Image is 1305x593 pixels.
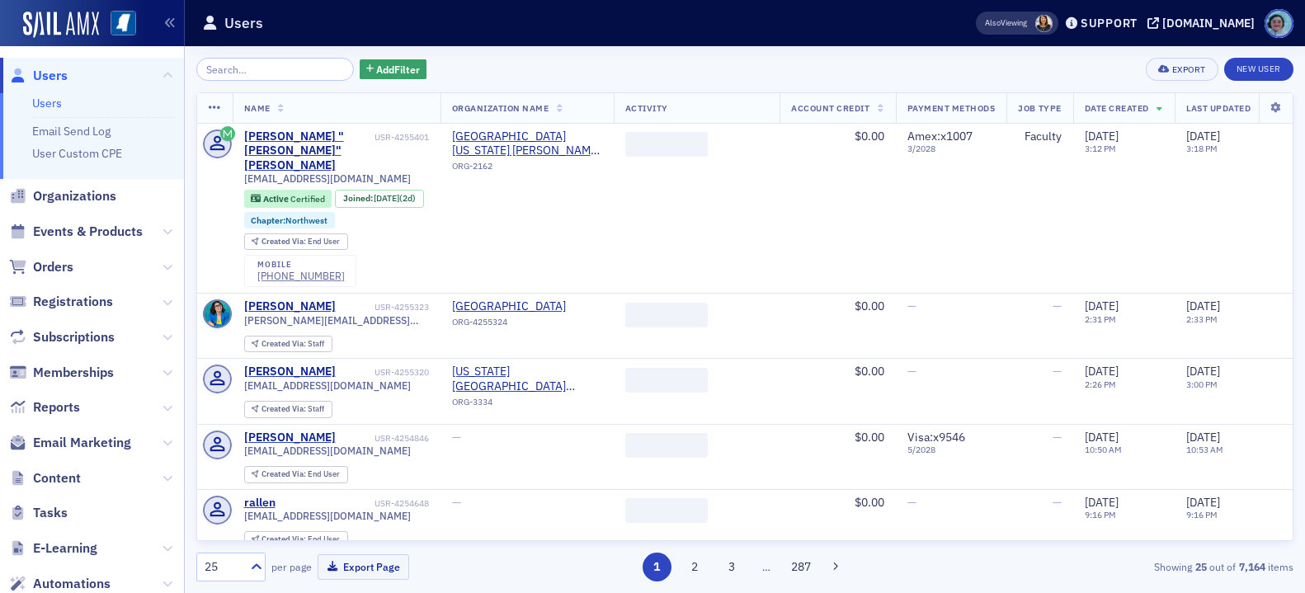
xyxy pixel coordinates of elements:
a: Orders [9,258,73,276]
time: 9:16 PM [1186,509,1218,520]
span: Organization Name [452,102,549,114]
span: — [907,299,916,313]
span: [DATE] [1085,430,1119,445]
a: [GEOGRAPHIC_DATA][US_STATE] [PERSON_NAME] School of Accountancy (University) [452,129,602,158]
span: Registrations [33,293,113,311]
div: Export [1172,65,1206,74]
span: Job Type [1018,102,1061,114]
span: Created Via : [261,534,308,544]
a: [PERSON_NAME] [244,431,336,445]
a: Email Send Log [32,124,111,139]
a: Memberships [9,364,114,382]
span: [DATE] [1186,430,1220,445]
time: 3:18 PM [1186,143,1218,154]
div: End User [261,535,340,544]
span: Add Filter [376,62,420,77]
span: 5 / 2028 [907,445,996,455]
a: Users [9,67,68,85]
span: [PERSON_NAME][EMAIL_ADDRESS][PERSON_NAME][DOMAIN_NAME] [244,314,429,327]
div: ORG-2162 [452,161,602,177]
a: [PERSON_NAME] [244,365,336,379]
span: — [1053,299,1062,313]
strong: 25 [1192,559,1209,574]
span: [DATE] [1186,495,1220,510]
a: [PHONE_NUMBER] [257,270,345,282]
span: — [907,364,916,379]
a: Events & Products [9,223,143,241]
div: Staff [261,405,324,414]
button: AddFilter [360,59,427,80]
span: [EMAIL_ADDRESS][DOMAIN_NAME] [244,379,411,392]
span: — [1053,364,1062,379]
span: Tasks [33,504,68,522]
a: Users [32,96,62,111]
span: E-Learning [33,539,97,558]
a: rallen [244,496,276,511]
span: $0.00 [855,430,884,445]
span: 3 / 2028 [907,144,996,154]
span: Payment Methods [907,102,996,114]
time: 2:26 PM [1085,379,1116,390]
div: Created Via: Staff [244,401,332,418]
span: Joined : [343,193,375,204]
a: Reports [9,398,80,417]
span: [DATE] [1186,129,1220,144]
span: Certified [290,193,325,205]
span: Amex : x1007 [907,129,973,144]
div: [DOMAIN_NAME] [1162,16,1255,31]
time: 9:16 PM [1085,509,1116,520]
span: [DATE] [1186,299,1220,313]
h1: Users [224,13,263,33]
div: mobile [257,260,345,270]
span: Reports [33,398,80,417]
span: ‌ [625,498,708,523]
div: Support [1081,16,1138,31]
span: Account Credit [791,102,869,114]
span: West Valley College [452,299,602,314]
a: [PERSON_NAME] [244,299,336,314]
strong: 7,164 [1236,559,1268,574]
span: Created Via : [261,236,308,247]
div: ORG-4255324 [452,317,602,333]
button: 2 [680,553,709,581]
span: ‌ [625,433,708,458]
a: Organizations [9,187,116,205]
a: Tasks [9,504,68,522]
span: [DATE] [1186,364,1220,379]
a: View Homepage [99,11,136,39]
button: Export [1146,58,1218,81]
div: 25 [205,558,241,576]
button: 1 [643,553,671,581]
time: 3:00 PM [1186,379,1218,390]
div: USR-4255320 [338,367,429,378]
span: Active [263,193,290,205]
div: Created Via: End User [244,531,348,548]
span: Subscriptions [33,328,115,346]
div: ORG-3334 [452,397,602,413]
div: End User [261,238,340,247]
div: [PERSON_NAME] "[PERSON_NAME]" [PERSON_NAME] [244,129,372,173]
div: USR-4254846 [338,433,429,444]
span: Events & Products [33,223,143,241]
div: USR-4255401 [375,132,429,143]
span: [DATE] [1085,299,1119,313]
span: $0.00 [855,299,884,313]
time: 3:12 PM [1085,143,1116,154]
button: Export Page [318,554,409,580]
span: Created Via : [261,403,308,414]
a: User Custom CPE [32,146,122,161]
div: Created Via: Staff [244,336,332,353]
div: Joined: 2025-08-26 00:00:00 [335,190,424,208]
div: Also [985,17,1001,28]
div: Faculty [1018,129,1061,144]
a: New User [1224,58,1293,81]
a: E-Learning [9,539,97,558]
span: University of Mississippi Patterson School of Accountancy (University) [452,129,602,158]
span: ‌ [625,132,708,157]
span: [EMAIL_ADDRESS][DOMAIN_NAME] [244,510,411,522]
time: 2:31 PM [1085,313,1116,325]
a: SailAMX [23,12,99,38]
